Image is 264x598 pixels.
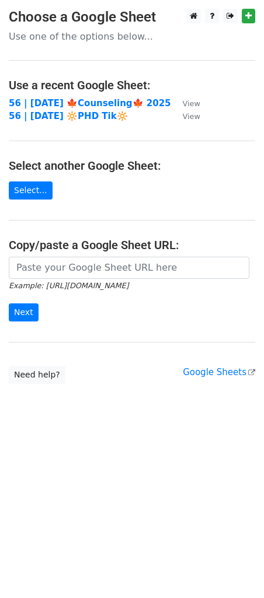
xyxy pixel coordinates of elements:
small: View [183,99,200,108]
h4: Copy/paste a Google Sheet URL: [9,238,255,252]
a: View [171,111,200,121]
h3: Choose a Google Sheet [9,9,255,26]
a: Need help? [9,366,65,384]
a: 56 | [DATE] 🍁Counseling🍁 2025 [9,98,171,109]
p: Use one of the options below... [9,30,255,43]
a: Google Sheets [183,367,255,377]
a: 56 | [DATE] 🔆PHD Tik🔆 [9,111,128,121]
input: Paste your Google Sheet URL here [9,257,249,279]
h4: Select another Google Sheet: [9,159,255,173]
input: Next [9,303,39,321]
small: Example: [URL][DOMAIN_NAME] [9,281,128,290]
a: Select... [9,181,53,200]
a: View [171,98,200,109]
h4: Use a recent Google Sheet: [9,78,255,92]
small: View [183,112,200,121]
